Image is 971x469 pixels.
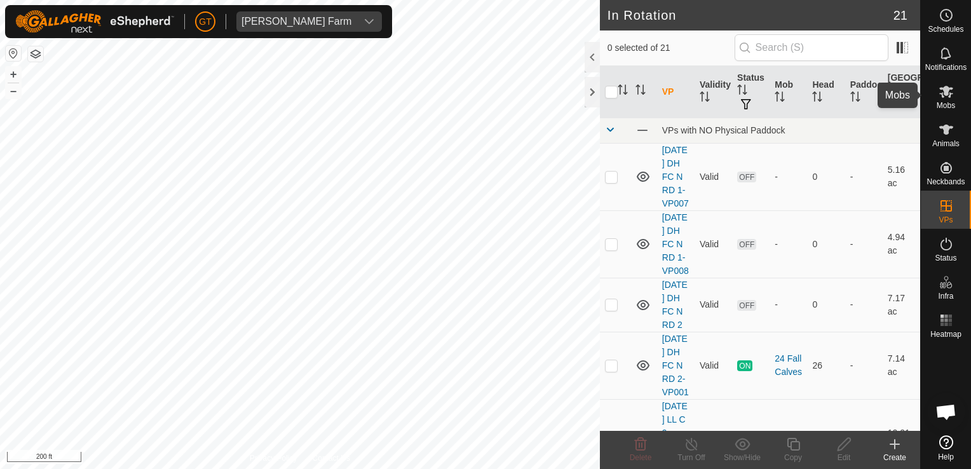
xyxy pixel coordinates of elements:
[845,332,883,399] td: -
[818,452,869,463] div: Edit
[737,300,756,311] span: OFF
[938,453,954,461] span: Help
[657,66,695,118] th: VP
[737,360,752,371] span: ON
[737,172,756,182] span: OFF
[666,452,717,463] div: Turn Off
[630,453,652,462] span: Delete
[695,278,732,332] td: Valid
[775,298,802,311] div: -
[695,66,732,118] th: Validity
[927,393,965,431] div: Open chat
[935,254,956,262] span: Status
[6,67,21,82] button: +
[883,143,920,210] td: 5.16 ac
[6,46,21,61] button: Reset Map
[845,66,883,118] th: Paddock
[737,239,756,250] span: OFF
[15,10,174,33] img: Gallagher Logo
[695,143,732,210] td: Valid
[356,11,382,32] div: dropdown trigger
[775,238,802,251] div: -
[717,452,768,463] div: Show/Hide
[928,25,963,33] span: Schedules
[241,17,351,27] div: [PERSON_NAME] Farm
[735,34,888,61] input: Search (S)
[695,210,732,278] td: Valid
[807,66,845,118] th: Head
[883,278,920,332] td: 7.17 ac
[807,332,845,399] td: 26
[662,145,689,208] a: [DATE] DH FC N RD 1-VP007
[883,66,920,118] th: [GEOGRAPHIC_DATA] Area
[618,86,628,97] p-sorticon: Activate to sort
[939,216,953,224] span: VPs
[937,102,955,109] span: Mobs
[883,332,920,399] td: 7.14 ac
[695,332,732,399] td: Valid
[28,46,43,62] button: Map Layers
[732,66,770,118] th: Status
[812,93,822,104] p-sorticon: Activate to sort
[6,83,21,99] button: –
[845,210,883,278] td: -
[662,334,689,397] a: [DATE] DH FC N RD 2-VP001
[236,11,356,32] span: Thoren Farm
[930,330,961,338] span: Heatmap
[770,66,807,118] th: Mob
[932,140,960,147] span: Animals
[775,352,802,379] div: 24 Fall Calves
[737,86,747,97] p-sorticon: Activate to sort
[608,8,893,23] h2: In Rotation
[700,93,710,104] p-sorticon: Activate to sort
[921,430,971,466] a: Help
[199,15,211,29] span: GT
[662,280,688,330] a: [DATE] DH FC N RD 2
[927,178,965,186] span: Neckbands
[938,292,953,300] span: Infra
[250,452,297,464] a: Privacy Policy
[608,41,735,55] span: 0 selected of 21
[807,210,845,278] td: 0
[635,86,646,97] p-sorticon: Activate to sort
[768,452,818,463] div: Copy
[850,93,860,104] p-sorticon: Activate to sort
[662,125,915,135] div: VPs with NO Physical Paddock
[775,170,802,184] div: -
[893,6,907,25] span: 21
[888,100,898,110] p-sorticon: Activate to sort
[775,93,785,104] p-sorticon: Activate to sort
[807,278,845,332] td: 0
[925,64,967,71] span: Notifications
[845,278,883,332] td: -
[807,143,845,210] td: 0
[845,143,883,210] td: -
[313,452,350,464] a: Contact Us
[869,452,920,463] div: Create
[883,210,920,278] td: 4.94 ac
[662,212,689,276] a: [DATE] DH FC N RD 1-VP008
